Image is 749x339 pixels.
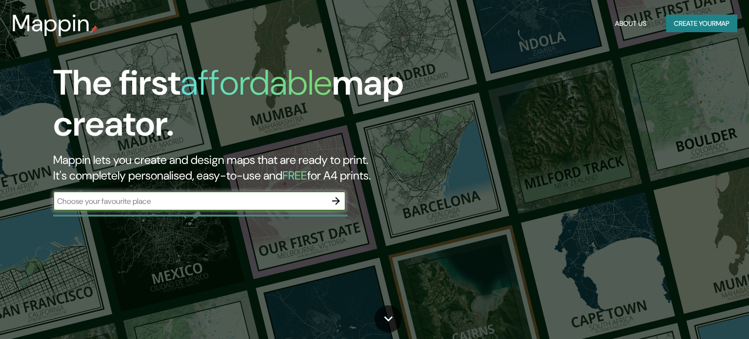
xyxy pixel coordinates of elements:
h2: Mappin lets you create and design maps that are ready to print. It's completely personalised, eas... [53,152,428,183]
h3: Mappin [12,10,90,37]
img: mappin-pin [90,25,98,33]
button: About Us [611,15,650,33]
h5: FREE [282,168,307,183]
input: Choose your favourite place [53,196,326,207]
button: Create yourmap [666,15,737,33]
h1: affordable [180,60,332,105]
h1: The first map creator. [53,62,428,152]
